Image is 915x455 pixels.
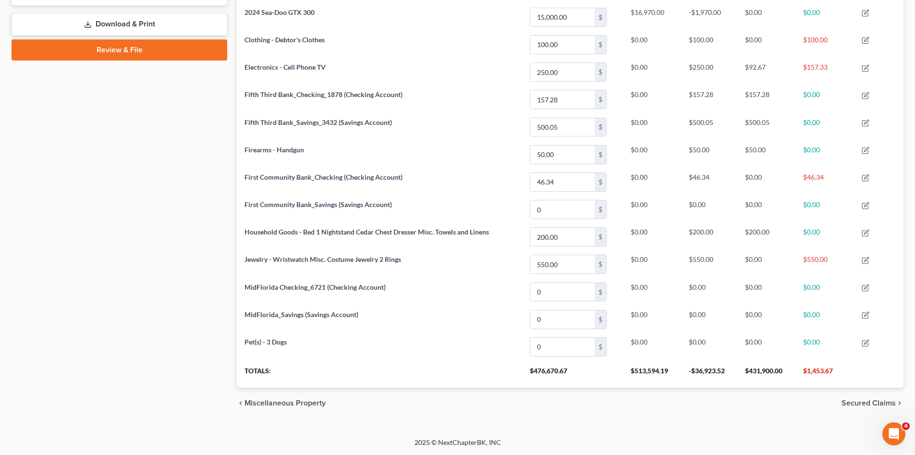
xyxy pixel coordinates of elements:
[595,36,606,54] div: $
[530,310,595,329] input: 0.00
[623,251,681,278] td: $0.00
[244,399,326,407] span: Miscellaneous Property
[530,338,595,356] input: 0.00
[681,223,737,251] td: $200.00
[530,90,595,109] input: 0.00
[595,200,606,219] div: $
[681,141,737,168] td: $50.00
[681,3,737,31] td: -$1,970.00
[795,3,854,31] td: $0.00
[244,338,287,346] span: Pet(s) - 3 Dogs
[623,306,681,333] td: $0.00
[237,361,522,388] th: Totals:
[244,8,315,16] span: 2024 Sea-Doo GTX 300
[595,146,606,164] div: $
[681,113,737,141] td: $500.05
[530,200,595,219] input: 0.00
[237,399,326,407] button: chevron_left Miscellaneous Property
[737,168,795,196] td: $0.00
[795,196,854,223] td: $0.00
[737,31,795,58] td: $0.00
[12,39,227,61] a: Review & File
[244,173,403,181] span: First Community Bank_Checking (Checking Account)
[244,255,401,263] span: Jewelry - Wristwatch Misc. Costume Jewelry 2 Rings
[795,31,854,58] td: $100.00
[681,31,737,58] td: $100.00
[595,8,606,26] div: $
[623,3,681,31] td: $16,970.00
[530,118,595,136] input: 0.00
[842,399,896,407] span: Secured Claims
[522,361,623,388] th: $476,670.67
[530,63,595,81] input: 0.00
[737,223,795,251] td: $200.00
[623,31,681,58] td: $0.00
[737,86,795,113] td: $157.28
[681,168,737,196] td: $46.34
[623,113,681,141] td: $0.00
[12,13,227,36] a: Download & Print
[902,422,910,430] span: 4
[530,173,595,191] input: 0.00
[623,223,681,251] td: $0.00
[244,228,489,236] span: Household Goods - Bed 1 Nightstand Cedar Chest Dresser Misc. Towels and Linens
[737,141,795,168] td: $50.00
[681,306,737,333] td: $0.00
[737,196,795,223] td: $0.00
[795,141,854,168] td: $0.00
[795,113,854,141] td: $0.00
[530,8,595,26] input: 0.00
[530,146,595,164] input: 0.00
[737,251,795,278] td: $0.00
[244,146,304,154] span: Firearms - Handgun
[623,361,681,388] th: $513,594.19
[623,168,681,196] td: $0.00
[737,113,795,141] td: $500.05
[737,58,795,86] td: $92.67
[795,58,854,86] td: $157.33
[530,255,595,273] input: 0.00
[595,90,606,109] div: $
[244,118,392,126] span: Fifth Third Bank_Savings_3432 (Savings Account)
[795,361,854,388] th: $1,453.67
[530,36,595,54] input: 0.00
[681,251,737,278] td: $550.00
[595,310,606,329] div: $
[681,86,737,113] td: $157.28
[244,283,386,291] span: MidFlorida Checking_6721 (Checking Account)
[795,168,854,196] td: $46.34
[595,173,606,191] div: $
[737,306,795,333] td: $0.00
[842,399,903,407] button: Secured Claims chevron_right
[681,333,737,360] td: $0.00
[595,338,606,356] div: $
[795,278,854,306] td: $0.00
[595,283,606,301] div: $
[595,255,606,273] div: $
[737,333,795,360] td: $0.00
[795,251,854,278] td: $550.00
[530,228,595,246] input: 0.00
[244,36,325,44] span: Clothing - Debtor's Clothes
[184,438,732,455] div: 2025 © NextChapterBK, INC
[623,278,681,306] td: $0.00
[795,86,854,113] td: $0.00
[882,422,905,445] iframe: Intercom live chat
[737,278,795,306] td: $0.00
[244,63,326,71] span: Electronics - Cell Phone TV
[795,306,854,333] td: $0.00
[896,399,903,407] i: chevron_right
[795,223,854,251] td: $0.00
[681,196,737,223] td: $0.00
[623,141,681,168] td: $0.00
[595,63,606,81] div: $
[681,58,737,86] td: $250.00
[244,90,403,98] span: Fifth Third Bank_Checking_1878 (Checking Account)
[237,399,244,407] i: chevron_left
[623,58,681,86] td: $0.00
[737,3,795,31] td: $0.00
[244,200,392,209] span: First Community Bank_Savings (Savings Account)
[244,310,358,319] span: MidFlorida_Savings (Savings Account)
[623,86,681,113] td: $0.00
[795,333,854,360] td: $0.00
